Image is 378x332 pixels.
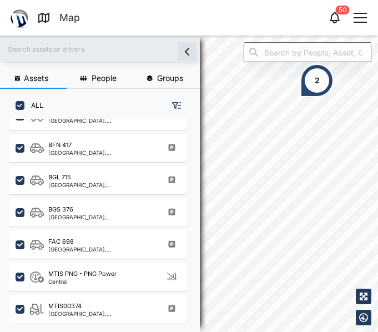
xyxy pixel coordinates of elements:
[336,6,350,14] div: 50
[48,279,117,284] div: Central
[59,10,80,25] div: Map
[48,269,117,279] div: MTIS PNG - PNG Power
[24,101,43,110] label: ALL
[24,74,48,82] span: Assets
[48,182,154,188] div: [GEOGRAPHIC_DATA], [GEOGRAPHIC_DATA]
[48,301,82,311] div: MTIS00374
[8,7,31,29] img: Mobile Logo
[48,150,154,155] div: [GEOGRAPHIC_DATA], [GEOGRAPHIC_DATA]
[9,119,199,323] div: grid
[92,74,117,82] span: People
[7,41,193,57] input: Search assets or drivers
[315,74,320,87] div: 2
[300,64,334,97] div: Map marker
[48,237,74,247] div: FAC 698
[48,173,71,182] div: BGL 715
[157,74,183,82] span: Groups
[48,247,154,252] div: [GEOGRAPHIC_DATA], [GEOGRAPHIC_DATA]
[48,205,73,214] div: BGS 376
[48,214,154,220] div: [GEOGRAPHIC_DATA], [GEOGRAPHIC_DATA]
[48,140,72,150] div: BFN 417
[244,42,371,62] input: Search by People, Asset, Geozone or Place
[48,118,154,123] div: [GEOGRAPHIC_DATA], [GEOGRAPHIC_DATA]
[48,311,154,316] div: [GEOGRAPHIC_DATA], [GEOGRAPHIC_DATA]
